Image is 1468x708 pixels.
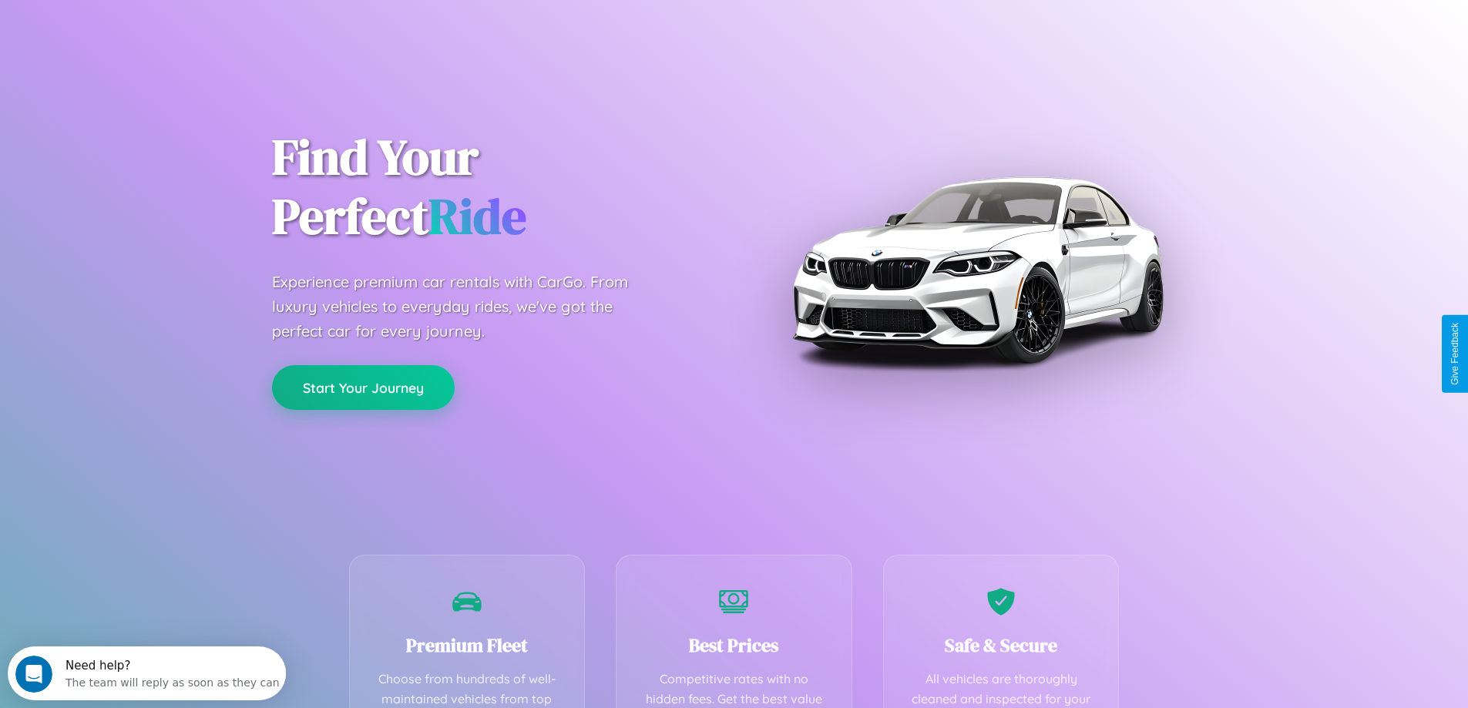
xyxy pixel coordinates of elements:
h3: Safe & Secure [907,633,1096,658]
h3: Premium Fleet [373,633,562,658]
div: The team will reply as soon as they can [58,25,272,42]
p: Experience premium car rentals with CarGo. From luxury vehicles to everyday rides, we've got the ... [272,270,657,344]
span: Ride [428,183,526,250]
iframe: Intercom live chat discovery launcher [8,646,286,700]
h1: Find Your Perfect [272,128,711,247]
img: Premium BMW car rental vehicle [784,77,1170,462]
h3: Best Prices [640,633,828,658]
iframe: Intercom live chat [15,656,52,693]
div: Need help? [58,13,272,25]
button: Start Your Journey [272,365,455,410]
div: Open Intercom Messenger [6,6,287,49]
div: Give Feedback [1450,323,1460,385]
